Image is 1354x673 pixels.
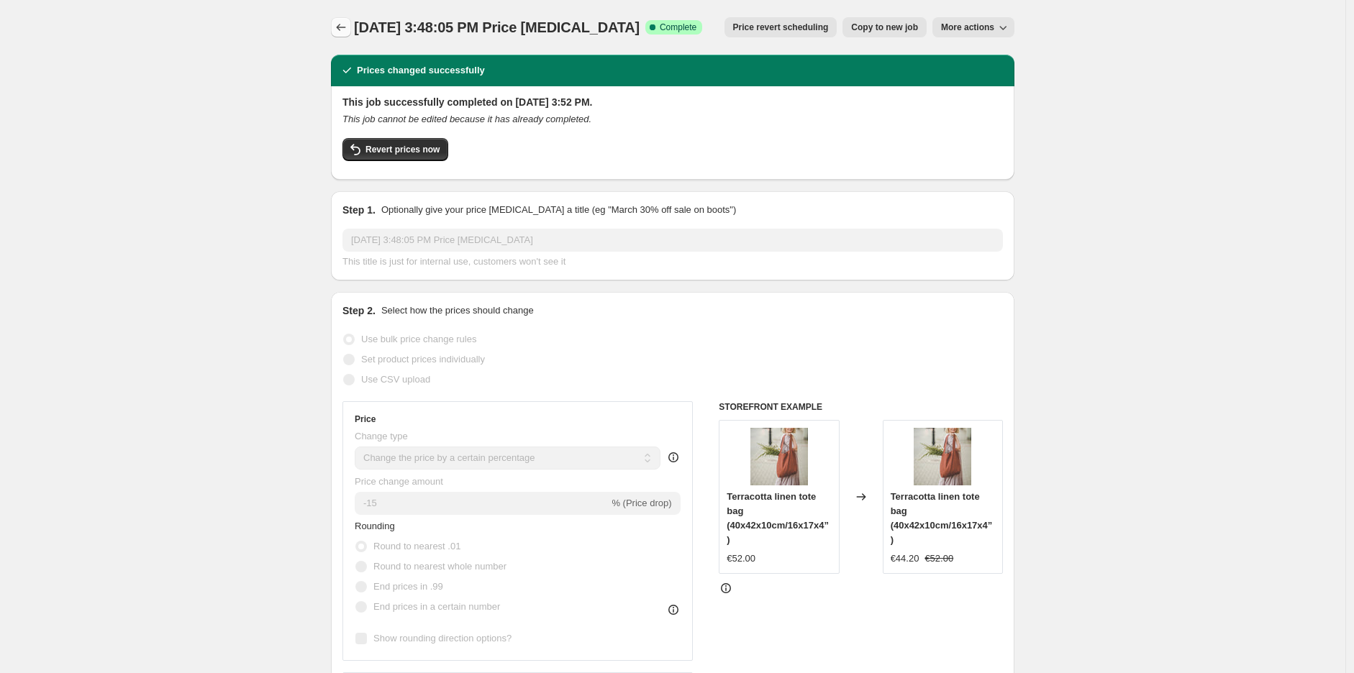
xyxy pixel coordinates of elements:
[365,144,440,155] span: Revert prices now
[355,521,395,531] span: Rounding
[851,22,918,33] span: Copy to new job
[355,476,443,487] span: Price change amount
[361,334,476,344] span: Use bulk price change rules
[666,450,681,464] div: help
[361,354,485,365] span: Set product prices individually
[842,17,927,37] button: Copy to new job
[891,491,993,545] span: Terracotta linen tote bag (40x42x10cm/16x17x4”)
[342,303,376,318] h2: Step 2.
[342,203,376,217] h2: Step 1.
[733,22,829,33] span: Price revert scheduling
[891,553,919,564] span: €44.20
[612,498,671,508] span: % (Price drop)
[361,374,430,385] span: Use CSV upload
[373,633,512,644] span: Show rounding direction options?
[342,114,591,124] i: This job cannot be edited because it has already completed.
[373,561,506,572] span: Round to nearest whole number
[932,17,1014,37] button: More actions
[941,22,994,33] span: More actions
[355,413,376,425] h3: Price
[381,203,736,217] p: Optionally give your price [MEDICAL_DATA] a title (eg "March 30% off sale on boots")
[924,553,953,564] span: €52.00
[914,428,971,485] img: Forestlandlinen-035_80x.jpg
[727,491,829,545] span: Terracotta linen tote bag (40x42x10cm/16x17x4”)
[355,492,609,515] input: -15
[373,601,500,612] span: End prices in a certain number
[373,581,443,592] span: End prices in .99
[719,401,1003,413] h6: STOREFRONT EXAMPLE
[355,431,408,441] span: Change type
[381,303,534,318] p: Select how the prices should change
[727,553,755,564] span: €52.00
[660,22,696,33] span: Complete
[342,95,1003,109] h2: This job successfully completed on [DATE] 3:52 PM.
[342,229,1003,252] input: 30% off holiday sale
[357,63,485,78] h2: Prices changed successfully
[724,17,837,37] button: Price revert scheduling
[342,138,448,161] button: Revert prices now
[354,19,640,35] span: [DATE] 3:48:05 PM Price [MEDICAL_DATA]
[750,428,808,485] img: Forestlandlinen-035_80x.jpg
[342,256,565,267] span: This title is just for internal use, customers won't see it
[331,17,351,37] button: Price change jobs
[373,541,460,551] span: Round to nearest .01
